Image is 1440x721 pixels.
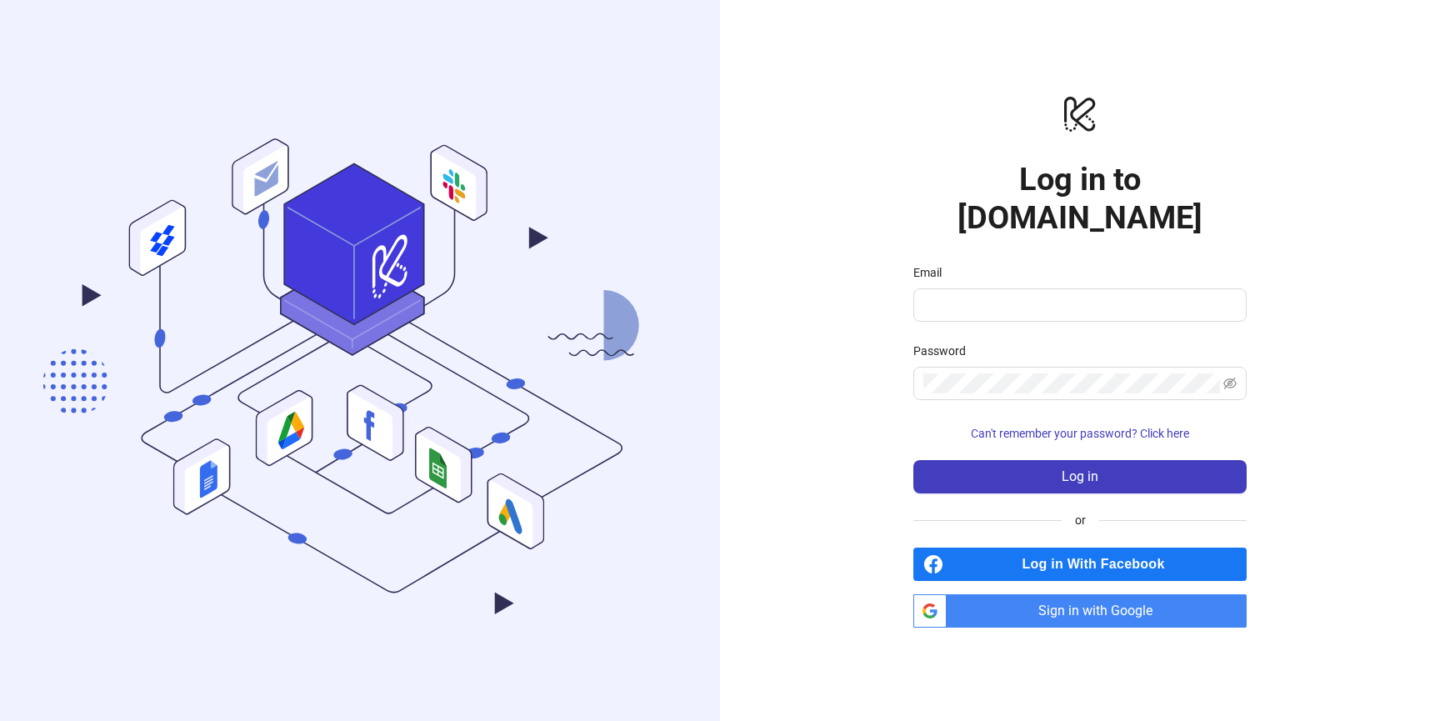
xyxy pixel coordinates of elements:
label: Email [913,263,952,282]
a: Log in With Facebook [913,548,1247,581]
input: Email [923,295,1233,315]
span: eye-invisible [1223,377,1237,390]
span: or [1062,511,1099,529]
button: Log in [913,460,1247,493]
button: Can't remember your password? Click here [913,420,1247,447]
a: Can't remember your password? Click here [913,427,1247,440]
h1: Log in to [DOMAIN_NAME] [913,160,1247,237]
span: Log in With Facebook [950,548,1247,581]
label: Password [913,342,977,360]
span: Sign in with Google [953,594,1247,628]
span: Can't remember your password? Click here [971,427,1189,440]
span: Log in [1062,469,1098,484]
input: Password [923,373,1220,393]
a: Sign in with Google [913,594,1247,628]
